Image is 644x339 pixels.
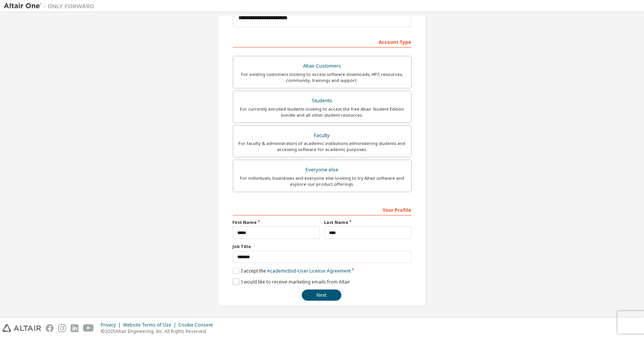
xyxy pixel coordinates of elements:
[233,243,412,250] label: Job Title
[233,279,350,285] label: I would like to receive marketing emails from Altair
[238,106,407,118] div: For currently enrolled students looking to access the free Altair Student Edition bundle and all ...
[238,175,407,187] div: For individuals, businesses and everyone else looking to try Altair software and explore our prod...
[324,219,412,225] label: Last Name
[58,324,66,332] img: instagram.svg
[101,328,217,334] p: © 2025 Altair Engineering, Inc. All Rights Reserved.
[238,96,407,106] div: Students
[238,165,407,175] div: Everyone else
[233,268,351,274] label: I accept the
[178,322,217,328] div: Cookie Consent
[101,322,123,328] div: Privacy
[238,140,407,153] div: For faculty & administrators of academic institutions administering students and accessing softwa...
[238,71,407,83] div: For existing customers looking to access software downloads, HPC resources, community, trainings ...
[233,203,412,216] div: Your Profile
[233,219,320,225] label: First Name
[4,2,98,10] img: Altair One
[46,324,54,332] img: facebook.svg
[123,322,178,328] div: Website Terms of Use
[267,268,351,274] a: Academic End-User License Agreement
[71,324,78,332] img: linkedin.svg
[238,61,407,71] div: Altair Customers
[83,324,94,332] img: youtube.svg
[2,324,41,332] img: altair_logo.svg
[302,290,341,301] button: Next
[233,35,412,48] div: Account Type
[238,130,407,141] div: Faculty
